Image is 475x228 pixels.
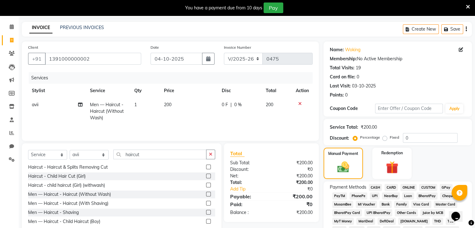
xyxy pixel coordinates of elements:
div: Men — Haircut - Haircut (Without Wash) [28,191,111,198]
span: 0 F [222,102,228,108]
div: ₹200.00 [271,193,317,200]
div: 0 [357,74,359,80]
div: Men — Haircut - Shaving [28,209,79,216]
div: No Active Membership [330,56,466,62]
button: +91 [28,53,46,65]
span: UPI [370,192,379,200]
th: Service [86,84,131,98]
span: MI Voucher [356,201,377,208]
div: Men — Haircut - Child Haircut (Boy) [28,218,100,225]
th: Disc [218,84,262,98]
div: Membership: [330,56,357,62]
span: UPI BharatPay [364,209,392,216]
th: Qty [131,84,160,98]
button: Save [441,24,463,34]
div: Name: [330,47,344,53]
label: Date [151,45,159,50]
span: GPay [440,184,453,191]
div: ₹0 [271,166,317,173]
input: Enter Offer / Coupon Code [375,104,443,113]
label: Percentage [360,135,380,140]
div: Discount: [225,166,271,173]
div: Points: [330,92,344,98]
button: Create New [403,24,439,34]
th: Price [160,84,218,98]
span: Master Card [434,201,458,208]
span: avii [32,102,38,107]
div: ₹200.00 [361,124,377,131]
label: Manual Payment [328,151,358,156]
div: ₹200.00 [271,209,317,216]
th: Total [262,84,292,98]
span: PayTM [332,192,347,200]
span: 200 [164,102,171,107]
label: Invoice Number [224,45,251,50]
span: Men — Haircut - Haircut (Without Wash) [90,102,124,121]
div: Total: [225,179,271,186]
div: Sub Total: [225,160,271,166]
div: ₹0 [271,201,317,208]
a: Add Tip [225,186,279,192]
button: Apply [445,104,463,113]
span: MosamBee [332,201,354,208]
span: TCL [446,218,456,225]
span: ONLINE [400,184,417,191]
span: PhonePe [349,192,367,200]
span: NearBuy [382,192,400,200]
span: Bank [379,201,392,208]
span: CASH [369,184,382,191]
span: Juice by MCB [420,209,445,216]
div: Net: [225,173,271,179]
span: 1 [134,102,137,107]
div: ₹0 [279,186,317,192]
img: _gift.svg [382,160,402,175]
button: Pay [264,2,283,13]
div: Services [29,72,317,84]
div: Men — Haircut - Haircut (With Shaving) [28,200,108,207]
span: BharatPay [417,192,438,200]
span: BharatPay Card [332,209,362,216]
img: _cash.svg [334,160,353,174]
div: Total Visits: [330,65,354,71]
span: | [230,102,232,108]
span: DefiDeal [378,218,396,225]
a: Woking [345,47,360,53]
span: Other Cards [395,209,418,216]
span: 0 % [234,102,242,108]
label: Redemption [381,150,403,156]
div: ₹200.00 [271,179,317,186]
span: Loan [402,192,414,200]
span: Family [394,201,409,208]
label: Client [28,45,38,50]
div: ₹200.00 [271,160,317,166]
span: THD [432,218,443,225]
div: ₹200.00 [271,173,317,179]
div: You have a payment due from 10 days [185,5,262,11]
th: Stylist [28,84,86,98]
span: [DOMAIN_NAME] [398,218,430,225]
span: Payment Methods [330,184,366,191]
span: CUSTOM [419,184,437,191]
span: 200 [266,102,273,107]
input: Search by Name/Mobile/Email/Code [45,53,141,65]
div: Payable: [225,193,271,200]
span: Cheque [440,192,456,200]
div: Haircut - Child Hair Cut (Girl) [28,173,86,180]
div: 03-10-2025 [352,83,376,89]
div: Card on file: [330,74,355,80]
span: CARD [384,184,398,191]
div: Service Total: [330,124,358,131]
input: Search or Scan [113,150,206,159]
div: 0 [345,92,348,98]
span: MyT Money [332,218,354,225]
a: INVOICE [29,22,52,33]
a: PREVIOUS INVOICES [60,25,104,30]
div: Haircut - child haircut (Girl) (withwash) [28,182,105,189]
div: 19 [356,65,361,71]
th: Action [292,84,313,98]
div: Paid: [225,201,271,208]
iframe: chat widget [449,203,469,222]
div: Discount: [330,135,349,141]
div: Haircut - Haircut & Splits Removing Cut [28,164,108,171]
div: Coupon Code [330,105,375,112]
